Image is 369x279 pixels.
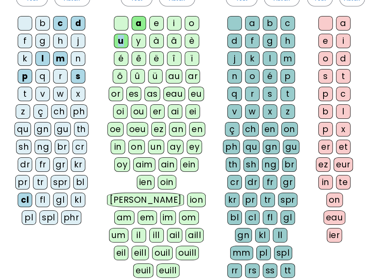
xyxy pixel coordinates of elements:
[263,210,277,225] div: fl
[280,263,295,278] div: tt
[318,87,333,101] div: p
[235,228,252,242] div: gn
[131,104,147,119] div: ou
[245,51,260,66] div: k
[227,210,242,225] div: bl
[128,140,145,154] div: on
[148,69,163,83] div: ü
[158,175,176,189] div: oin
[132,246,149,260] div: eill
[109,228,128,242] div: um
[318,51,333,66] div: o
[160,210,176,225] div: im
[35,34,50,48] div: g
[133,263,153,278] div: euil
[180,157,198,172] div: ein
[167,34,181,48] div: â
[227,34,242,48] div: d
[71,87,85,101] div: x
[144,87,160,101] div: as
[227,263,242,278] div: rr
[18,69,32,83] div: p
[243,140,260,154] div: qu
[55,140,69,154] div: br
[35,193,50,207] div: fl
[18,87,32,101] div: t
[189,122,205,136] div: en
[71,16,85,31] div: d
[53,157,68,172] div: gr
[186,69,200,83] div: ar
[326,193,343,207] div: on
[223,140,240,154] div: ph
[169,122,186,136] div: an
[263,263,277,278] div: ss
[336,87,350,101] div: c
[35,157,50,172] div: fr
[336,104,350,119] div: l
[14,122,31,136] div: qu
[132,228,146,242] div: il
[263,16,277,31] div: b
[149,228,164,242] div: ill
[35,51,50,66] div: l
[137,175,155,189] div: ien
[274,246,293,260] div: spl
[113,69,127,83] div: ô
[18,157,32,172] div: dr
[166,69,182,83] div: au
[318,122,333,136] div: p
[132,16,146,31] div: a
[127,122,148,136] div: oeu
[74,122,89,136] div: th
[318,69,333,83] div: s
[187,193,206,207] div: ion
[167,51,181,66] div: î
[71,34,85,48] div: j
[53,34,68,48] div: h
[186,104,200,119] div: ei
[281,122,298,136] div: on
[150,104,165,119] div: er
[245,69,260,83] div: o
[318,104,333,119] div: b
[54,122,71,136] div: gu
[318,175,333,189] div: in
[167,16,181,31] div: i
[245,263,260,278] div: rs
[114,157,130,172] div: oy
[61,210,82,225] div: phr
[230,246,253,260] div: mm
[53,87,68,101] div: w
[33,104,48,119] div: ç
[227,104,242,119] div: v
[336,16,350,31] div: a
[35,69,50,83] div: q
[18,51,32,66] div: k
[149,16,164,31] div: e
[39,210,58,225] div: spl
[53,193,68,207] div: gl
[176,246,199,260] div: ouill
[72,140,87,154] div: cr
[336,34,350,48] div: i
[278,193,297,207] div: spr
[114,210,134,225] div: am
[149,51,164,66] div: ë
[167,140,183,154] div: ay
[71,51,85,66] div: n
[245,210,260,225] div: cl
[18,34,32,48] div: f
[256,246,271,260] div: pl
[70,104,87,119] div: ph
[262,157,279,172] div: ng
[185,16,199,31] div: o
[225,193,239,207] div: kr
[245,175,260,189] div: dr
[280,87,295,101] div: t
[260,193,275,207] div: tr
[157,263,179,278] div: euill
[15,175,30,189] div: pr
[243,157,259,172] div: sh
[179,210,199,225] div: om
